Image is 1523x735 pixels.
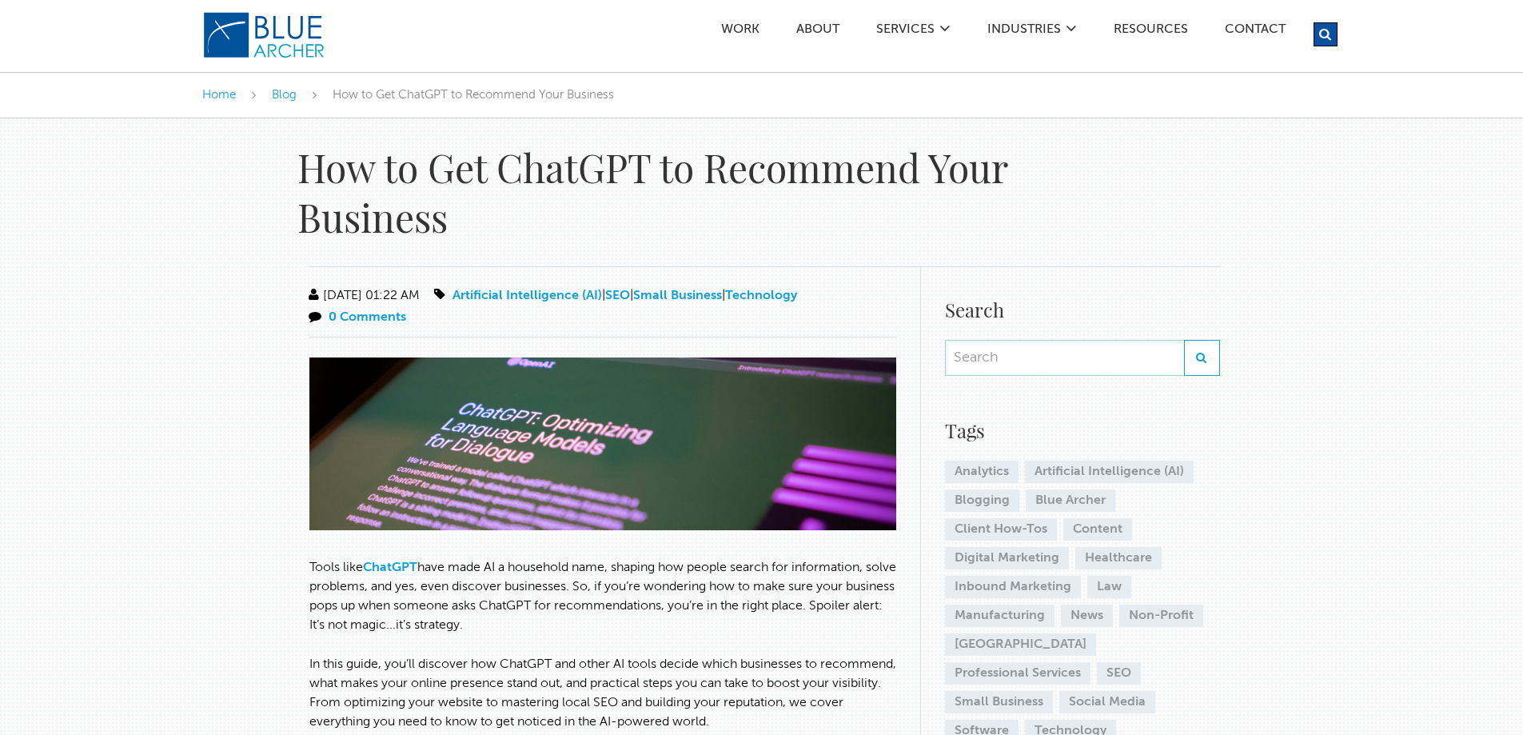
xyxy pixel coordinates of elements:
[605,290,630,302] a: SEO
[297,142,1033,242] h1: How to Get ChatGPT to Recommend Your Business
[309,655,896,732] p: In this guide, you’ll discover how ChatGPT and other AI tools decide which businesses to recommen...
[1097,662,1141,685] a: SEO
[1059,691,1155,713] a: Social Media
[329,311,406,324] a: 0 Comments
[945,295,1220,324] h4: Search
[945,461,1019,483] a: Analytics
[1063,518,1132,541] a: Content
[272,89,297,101] a: Blog
[945,547,1069,569] a: Digital Marketing
[875,23,935,40] a: SERVICES
[633,290,722,302] a: Small Business
[453,290,602,302] a: Artificial Intelligence (AI)
[945,605,1055,627] a: Manufacturing
[945,416,1220,445] h4: Tags
[1119,605,1203,627] a: Non-Profit
[1224,23,1286,40] a: Contact
[202,11,326,59] img: Blue Archer Logo
[945,662,1090,685] a: Professional Services
[945,633,1096,656] a: [GEOGRAPHIC_DATA]
[363,561,417,574] a: ChatGPT
[1025,461,1194,483] a: Artificial Intelligence (AI)
[1075,547,1162,569] a: Healthcare
[945,691,1053,713] a: Small Business
[305,290,420,302] span: [DATE] 01:22 AM
[945,489,1019,512] a: Blogging
[795,23,840,40] a: ABOUT
[431,290,797,302] span: | | |
[1026,489,1115,512] a: Blue Archer
[1113,23,1189,40] a: Resources
[945,340,1184,376] input: Search
[202,89,236,101] a: Home
[987,23,1062,40] a: Industries
[945,576,1081,598] a: Inbound Marketing
[1087,576,1131,598] a: Law
[720,23,760,40] a: Work
[333,89,614,101] span: How to Get ChatGPT to Recommend Your Business
[945,518,1057,541] a: Client How-Tos
[1061,605,1113,627] a: News
[309,558,896,635] p: Tools like have made AI a household name, shaping how people search for information, solve proble...
[725,290,797,302] a: Technology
